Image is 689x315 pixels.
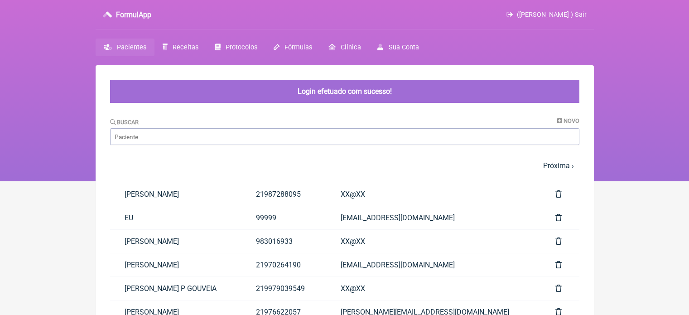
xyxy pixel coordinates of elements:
[326,230,541,253] a: XX@XX
[110,253,241,276] a: [PERSON_NAME]
[110,156,579,175] nav: pager
[506,11,586,19] a: ([PERSON_NAME] ) Sair
[326,183,541,206] a: XX@XX
[389,44,419,51] span: Sua Conta
[96,39,154,56] a: Pacientes
[557,117,579,124] a: Novo
[116,10,151,19] h3: FormulApp
[110,277,241,300] a: [PERSON_NAME] P GOUVEIA
[543,161,574,170] a: Próxima ›
[320,39,369,56] a: Clínica
[241,277,326,300] a: 219979039549
[284,44,312,51] span: Fórmulas
[207,39,265,56] a: Protocolos
[110,128,579,145] input: Paciente
[173,44,198,51] span: Receitas
[241,230,326,253] a: 983016933
[564,117,579,124] span: Novo
[517,11,587,19] span: ([PERSON_NAME] ) Sair
[326,206,541,229] a: [EMAIL_ADDRESS][DOMAIN_NAME]
[110,119,139,126] label: Buscar
[117,44,146,51] span: Pacientes
[241,206,326,229] a: 99999
[369,39,427,56] a: Sua Conta
[110,230,241,253] a: [PERSON_NAME]
[110,206,241,229] a: EU
[265,39,320,56] a: Fórmulas
[326,253,541,276] a: [EMAIL_ADDRESS][DOMAIN_NAME]
[241,253,326,276] a: 21970264190
[110,80,579,103] div: Login efetuado com sucesso!
[241,183,326,206] a: 21987288095
[154,39,207,56] a: Receitas
[226,44,257,51] span: Protocolos
[110,183,241,206] a: [PERSON_NAME]
[341,44,361,51] span: Clínica
[326,277,541,300] a: XX@XX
